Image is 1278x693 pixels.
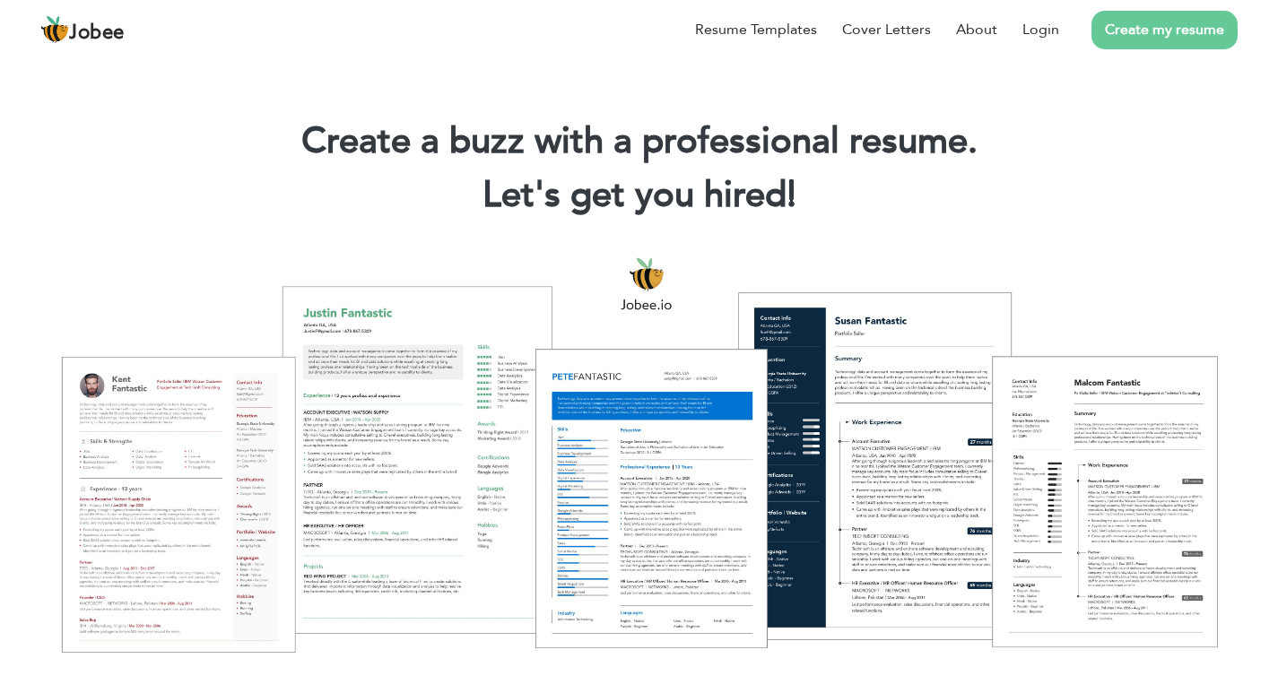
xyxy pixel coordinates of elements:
span: | [787,170,795,220]
h1: Create a buzz with a professional resume. [27,118,1251,165]
a: Jobee [40,15,125,44]
a: Cover Letters [842,19,931,40]
a: Create my resume [1091,11,1238,49]
a: About [956,19,997,40]
span: Jobee [69,23,125,43]
img: jobee.io [40,15,69,44]
a: Login [1022,19,1059,40]
a: Resume Templates [695,19,817,40]
h2: Let's [27,172,1251,219]
span: get you hired! [570,170,796,220]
